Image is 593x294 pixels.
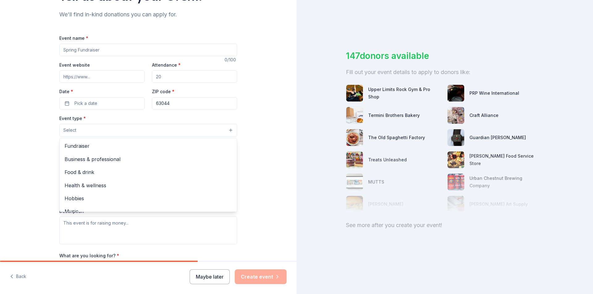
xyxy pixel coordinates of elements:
span: Select [63,126,76,134]
span: Music [65,207,232,215]
span: Health & wellness [65,181,232,189]
span: Business & professional [65,155,232,163]
span: Food & drink [65,168,232,176]
span: Hobbies [65,194,232,202]
div: Select [59,138,237,212]
span: Fundraiser [65,142,232,150]
button: Select [59,124,237,137]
